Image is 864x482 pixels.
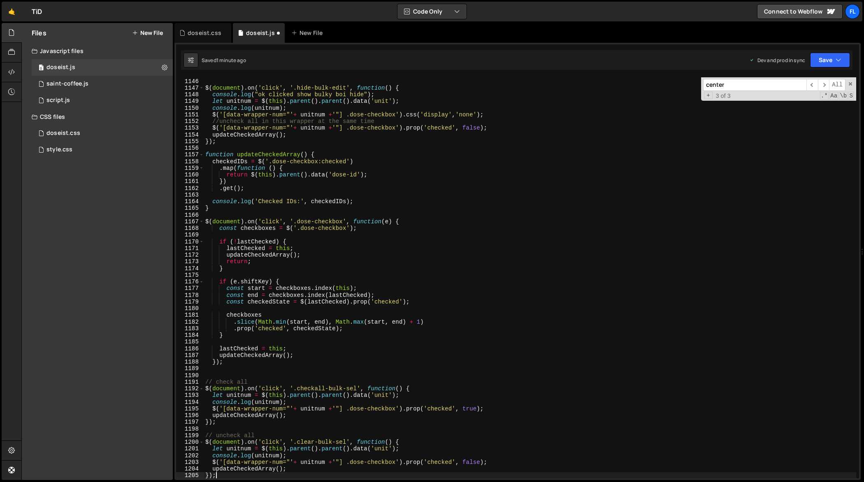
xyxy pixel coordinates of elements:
div: 1180 [176,305,204,312]
span: Whole Word Search [839,92,848,100]
div: 1149 [176,98,204,104]
div: 1172 [176,252,204,258]
span: ​ [806,79,818,91]
input: Search for [703,79,806,91]
div: 1194 [176,399,204,406]
div: CSS files [22,109,173,125]
a: 🤙 [2,2,22,21]
div: 1200 [176,439,204,445]
button: Code Only [397,4,467,19]
span: Search In Selection [848,92,854,100]
div: 1179 [176,299,204,305]
div: 1162 [176,185,204,192]
div: 1184 [176,332,204,338]
div: 1154 [176,132,204,138]
div: 1148 [176,91,204,98]
div: 1155 [176,138,204,145]
div: 1195 [176,406,204,412]
button: Save [810,53,850,67]
div: 1201 [176,445,204,452]
div: 1169 [176,232,204,238]
div: 1183 [176,325,204,332]
div: script.js [46,97,70,104]
h2: Files [32,28,46,37]
div: 1192 [176,385,204,392]
span: 0 [39,65,44,72]
div: 1176 [176,278,204,285]
div: 1163 [176,192,204,198]
div: 1187 [176,352,204,359]
div: 1160 [176,171,204,178]
div: 1182 [176,319,204,325]
div: 1146 [176,78,204,85]
div: 1196 [176,412,204,419]
div: 1170 [176,239,204,245]
div: 1190 [176,372,204,379]
div: 1198 [176,426,204,432]
span: ​ [818,79,829,91]
div: 1191 [176,379,204,385]
div: doseist.js [46,64,75,71]
span: 3 of 3 [713,93,734,99]
div: 1167 [176,218,204,225]
div: TiD [32,7,42,16]
div: 1185 [176,338,204,345]
div: New File [291,29,326,37]
div: 1203 [176,459,204,466]
div: 1166 [176,212,204,218]
div: 1164 [176,198,204,205]
div: 1186 [176,345,204,352]
div: 4604/25434.css [32,141,173,158]
div: 1 minute ago [216,57,246,64]
div: style.css [46,146,72,153]
div: 1168 [176,225,204,232]
div: 1153 [176,125,204,131]
div: 4604/42100.css [32,125,173,141]
div: 1204 [176,466,204,472]
div: Dev and prod in sync [749,57,805,64]
div: 4604/27020.js [32,76,173,92]
div: 1199 [176,432,204,439]
div: 1197 [176,419,204,425]
div: 1147 [176,85,204,91]
a: Fl [845,4,860,19]
div: 1173 [176,258,204,265]
div: 1158 [176,158,204,165]
div: 1156 [176,145,204,151]
div: saint-coffee.js [46,80,88,88]
div: 4604/24567.js [32,92,173,109]
button: New File [132,30,163,36]
div: 1205 [176,472,204,479]
div: 1181 [176,312,204,318]
div: 1177 [176,285,204,292]
div: 1150 [176,105,204,111]
div: 4604/37981.js [32,59,173,76]
div: Saved [202,57,246,64]
div: 1159 [176,165,204,171]
div: doseist.css [188,29,221,37]
div: 1161 [176,178,204,185]
a: Connect to Webflow [757,4,843,19]
div: doseist.js [246,29,275,37]
div: 1188 [176,359,204,365]
div: doseist.css [46,130,80,137]
div: 1157 [176,151,204,158]
div: 1152 [176,118,204,125]
span: CaseSensitive Search [829,92,838,100]
div: 1178 [176,292,204,299]
div: 1151 [176,111,204,118]
span: Toggle Replace mode [704,92,713,99]
span: RegExp Search [820,92,829,100]
span: Alt-Enter [829,79,845,91]
div: Javascript files [22,43,173,59]
div: 1165 [176,205,204,211]
div: 1175 [176,272,204,278]
div: 1202 [176,452,204,459]
div: 1193 [176,392,204,399]
div: 1174 [176,265,204,272]
div: 1171 [176,245,204,252]
div: 1189 [176,365,204,372]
